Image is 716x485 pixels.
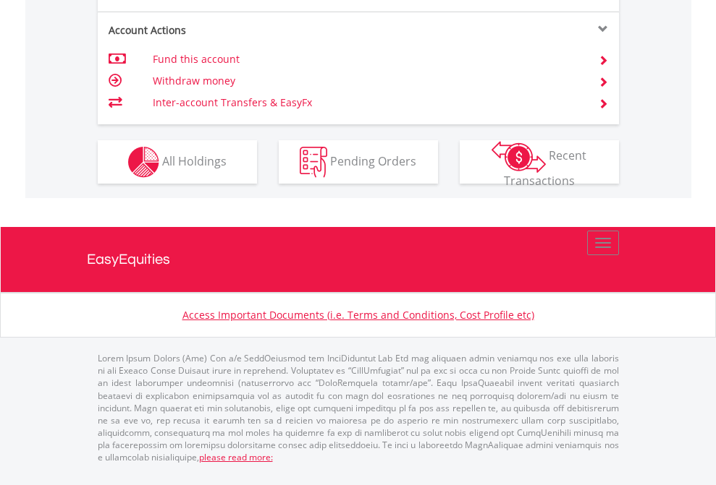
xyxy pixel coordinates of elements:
[98,23,358,38] div: Account Actions
[330,153,416,168] span: Pending Orders
[87,227,630,292] a: EasyEquities
[199,451,273,463] a: please read more:
[460,140,619,184] button: Recent Transactions
[162,153,227,168] span: All Holdings
[279,140,438,184] button: Pending Orders
[300,147,327,178] img: pending_instructions-wht.png
[153,48,581,70] td: Fund this account
[98,140,257,184] button: All Holdings
[153,92,581,113] td: Inter-account Transfers & EasyFx
[182,308,534,322] a: Access Important Documents (i.e. Terms and Conditions, Cost Profile etc)
[153,70,581,92] td: Withdraw money
[492,141,546,173] img: transactions-zar-wht.png
[98,352,619,463] p: Lorem Ipsum Dolors (Ame) Con a/e SeddOeiusmod tem InciDiduntut Lab Etd mag aliquaen admin veniamq...
[128,147,159,178] img: holdings-wht.png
